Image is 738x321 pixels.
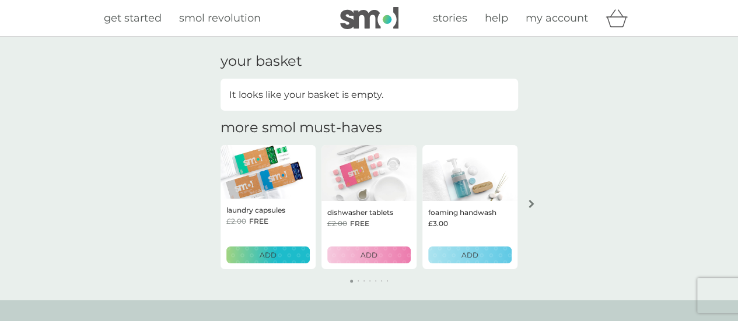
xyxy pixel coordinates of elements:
h2: more smol must-haves [221,119,382,136]
span: £3.00 [428,218,448,229]
h3: your basket [221,53,302,70]
img: smol [340,7,398,29]
a: get started [104,10,162,27]
p: foaming handwash [428,207,496,218]
span: FREE [249,216,268,227]
p: ADD [260,249,277,260]
span: smol revolution [179,12,261,24]
a: smol revolution [179,10,261,27]
span: stories [433,12,467,24]
p: laundry capsules [226,204,285,216]
div: basket [606,6,635,30]
span: FREE [350,218,369,229]
p: dishwasher tablets [327,207,393,218]
span: £2.00 [226,216,246,227]
a: help [485,10,508,27]
span: my account [526,12,588,24]
p: ADD [361,249,377,260]
a: my account [526,10,588,27]
a: stories [433,10,467,27]
span: help [485,12,508,24]
button: ADD [428,246,512,263]
span: get started [104,12,162,24]
button: ADD [327,246,411,263]
button: ADD [226,246,310,263]
p: It looks like your basket is empty. [229,87,383,103]
span: £2.00 [327,218,347,229]
p: ADD [461,249,478,260]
